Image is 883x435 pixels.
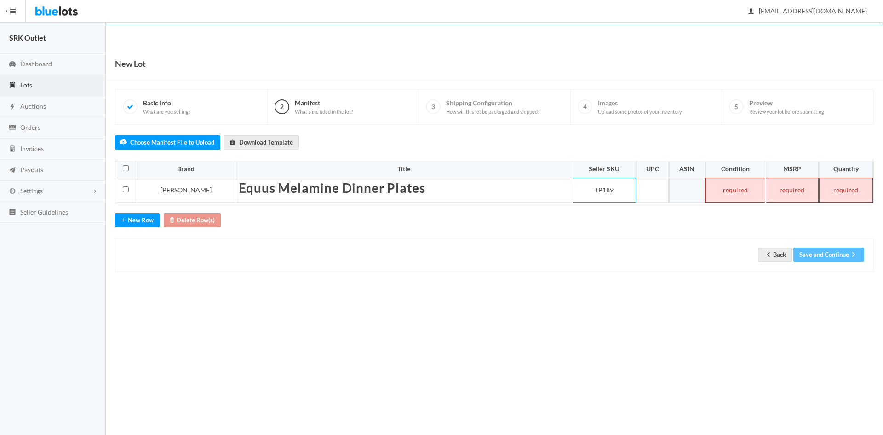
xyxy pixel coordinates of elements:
[8,60,17,69] ion-icon: speedometer
[729,99,744,114] span: 5
[819,161,873,177] th: Quantity
[137,161,235,177] th: Brand
[295,99,353,115] span: Manifest
[20,60,52,68] span: Dashboard
[8,187,17,196] ion-icon: cog
[20,123,40,131] span: Orders
[20,81,32,89] span: Lots
[20,187,43,195] span: Settings
[20,208,68,216] span: Seller Guidelines
[119,216,128,225] ion-icon: add
[115,135,220,150] label: Choose Manifest File to Upload
[8,124,17,133] ion-icon: cash
[598,99,682,115] span: Images
[746,7,756,16] ion-icon: person
[20,145,44,152] span: Invoices
[669,161,705,177] th: ASIN
[598,109,682,115] span: Upload some photos of your inventory
[766,161,819,177] th: MSRP
[275,99,289,114] span: 2
[9,33,46,42] strong: SRK Outlet
[167,216,177,225] ion-icon: trash
[143,99,190,115] span: Basic Info
[137,178,235,203] td: [PERSON_NAME]
[239,180,569,195] h1: Equus Melamine Dinner Plates
[573,178,636,203] td: TP189
[749,7,867,15] span: [EMAIL_ADDRESS][DOMAIN_NAME]
[446,99,539,115] span: Shipping Configuration
[224,135,299,150] a: downloadDownload Template
[426,99,441,114] span: 3
[849,251,858,260] ion-icon: arrow forward
[636,161,669,177] th: UPC
[164,213,221,227] button: trashDelete Row(s)
[8,166,17,175] ion-icon: paper plane
[705,161,765,177] th: Condition
[236,161,572,177] th: Title
[8,81,17,90] ion-icon: clipboard
[8,208,17,217] ion-icon: list box
[578,99,592,114] span: 4
[119,139,128,147] ion-icon: cloud upload
[764,251,773,260] ion-icon: arrow back
[749,109,824,115] span: Review your lot before submitting
[793,248,864,262] button: Save and Continuearrow forward
[295,109,353,115] span: What's included in the lot?
[228,139,237,147] ion-icon: download
[749,99,824,115] span: Preview
[8,145,17,154] ion-icon: calculator
[20,166,43,174] span: Payouts
[115,57,146,70] h1: New Lot
[143,109,190,115] span: What are you selling?
[758,248,792,262] a: arrow backBack
[446,109,539,115] span: How will this lot be packaged and shipped?
[8,103,17,111] ion-icon: flash
[573,161,636,177] th: Seller SKU
[20,102,46,110] span: Auctions
[115,213,160,227] button: addNew Row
